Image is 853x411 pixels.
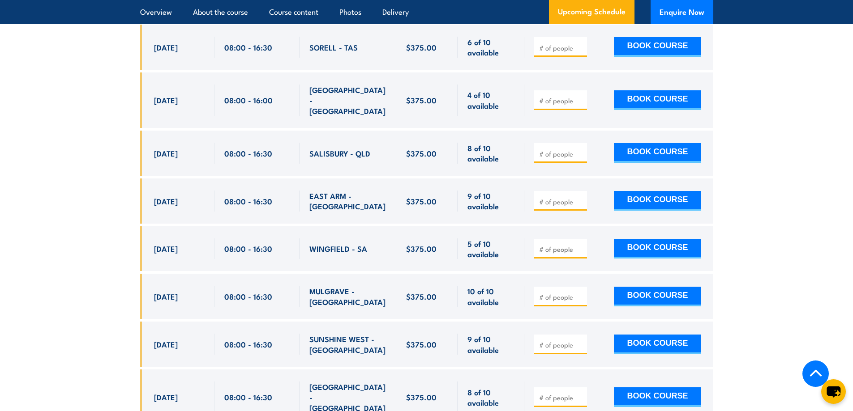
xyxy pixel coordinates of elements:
span: [DATE] [154,95,178,105]
input: # of people [539,149,584,158]
input: # of people [539,245,584,254]
span: [DATE] [154,42,178,52]
span: 08:00 - 16:30 [224,339,272,349]
span: $375.00 [406,95,437,105]
input: # of people [539,96,584,105]
span: 4 of 10 available [467,89,514,110]
span: [DATE] [154,291,178,301]
span: $375.00 [406,392,437,402]
input: # of people [539,292,584,301]
span: 08:00 - 16:30 [224,42,272,52]
button: BOOK COURSE [614,90,701,110]
span: [DATE] [154,339,178,349]
span: 6 of 10 available [467,37,514,58]
span: 8 of 10 available [467,143,514,164]
span: SUNSHINE WEST - [GEOGRAPHIC_DATA] [309,334,386,355]
button: BOOK COURSE [614,335,701,354]
button: BOOK COURSE [614,191,701,211]
button: BOOK COURSE [614,37,701,57]
button: BOOK COURSE [614,387,701,407]
span: $375.00 [406,339,437,349]
span: $375.00 [406,196,437,206]
span: [GEOGRAPHIC_DATA] - [GEOGRAPHIC_DATA] [309,85,386,116]
span: 10 of 10 available [467,286,514,307]
span: $375.00 [406,243,437,254]
span: $375.00 [406,42,437,52]
span: 9 of 10 available [467,334,514,355]
span: 8 of 10 available [467,387,514,408]
span: [DATE] [154,392,178,402]
span: [DATE] [154,243,178,254]
button: BOOK COURSE [614,239,701,258]
span: SALISBURY - QLD [309,148,370,158]
span: 5 of 10 available [467,238,514,259]
input: # of people [539,393,584,402]
input: # of people [539,43,584,52]
button: BOOK COURSE [614,287,701,306]
span: WINGFIELD - SA [309,243,367,254]
input: # of people [539,197,584,206]
span: [DATE] [154,148,178,158]
button: BOOK COURSE [614,143,701,163]
span: 08:00 - 16:30 [224,148,272,158]
span: 08:00 - 16:00 [224,95,273,105]
input: # of people [539,340,584,349]
button: chat-button [821,379,846,404]
span: 08:00 - 16:30 [224,196,272,206]
span: 9 of 10 available [467,191,514,212]
span: SORELL - TAS [309,42,358,52]
span: EAST ARM - [GEOGRAPHIC_DATA] [309,191,386,212]
span: $375.00 [406,291,437,301]
span: MULGRAVE - [GEOGRAPHIC_DATA] [309,286,386,307]
span: 08:00 - 16:30 [224,243,272,254]
span: 08:00 - 16:30 [224,392,272,402]
span: $375.00 [406,148,437,158]
span: [DATE] [154,196,178,206]
span: 08:00 - 16:30 [224,291,272,301]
